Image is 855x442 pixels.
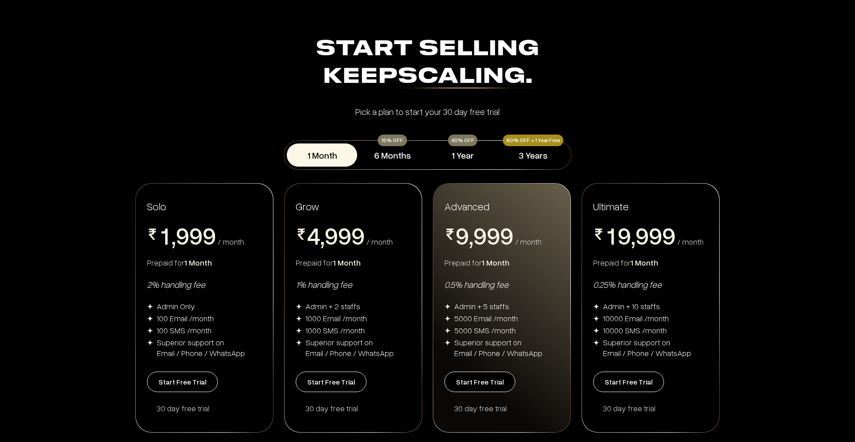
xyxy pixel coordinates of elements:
button: Start Free Trial [444,372,515,392]
img: pricing-rupee [444,229,456,240]
div: 10000 Email /month [603,313,669,323]
div: / month [515,237,541,246]
span: Solo [147,200,166,213]
div: Admin + 2 staffs [305,301,360,311]
span: 1 Month [333,258,361,267]
button: 1 Month [287,143,357,167]
span: Grow [296,200,319,213]
span: 2 [604,247,618,271]
div: Keep [139,63,716,91]
div: 100 SMS /month [157,325,212,336]
span: 9 [203,223,216,247]
span: 9 [487,223,500,247]
div: Prepaid for [147,257,262,268]
button: 3 Years [498,143,568,167]
div: Superior support on Email / Phone / WhatsApp [305,337,394,358]
div: Superior support on Email / Phone / WhatsApp [454,337,542,358]
div: 30 day free trial [305,403,411,413]
button: 6 Months [357,143,427,167]
img: img [147,315,153,322]
img: img [296,327,302,334]
div: 2% handling fee [147,278,262,290]
span: 9 [351,223,365,247]
span: 9 [618,223,631,247]
div: Superior support on Email / Phone / WhatsApp [157,337,245,358]
span: Advanced [444,199,489,213]
img: pricing-rupee [147,229,158,240]
div: 0.25% handling fee [593,278,708,290]
span: 1 Month [184,258,212,267]
div: 15% OFF [378,135,407,146]
span: 1 Month [482,258,509,267]
div: 30 day free trial [157,403,262,413]
img: img [147,340,153,346]
div: 5000 SMS /month [454,325,516,336]
div: Start Selling [139,36,716,91]
img: img [444,303,451,310]
div: Prepaid for [444,257,559,268]
img: pricing-rupee [593,229,604,240]
img: img [147,303,153,310]
div: 0.5% handling fee [444,278,559,290]
div: Superior support on Email / Phone / WhatsApp [603,337,691,358]
span: 9 [338,223,351,247]
div: Prepaid for [296,257,411,268]
span: Ultimate [593,199,629,213]
span: 5 [307,247,320,271]
div: / month [218,237,244,246]
span: 9 [189,223,203,247]
button: Start Free Trial [147,372,218,392]
div: / month [677,237,704,246]
span: 9 [662,223,676,247]
div: 40% OFF [448,135,477,146]
span: 4 [307,223,320,247]
div: 1% handling fee [296,278,411,290]
div: Pick a plan to start your 30 day free trial [139,107,716,116]
div: 10000 SMS /month [603,325,667,336]
img: img [296,315,302,322]
img: img [593,303,599,310]
span: , [469,223,473,250]
span: 1 [158,223,171,247]
span: 1 [604,223,618,247]
img: img [444,315,451,322]
img: pricing-rupee [296,229,307,240]
div: 5000 Email /month [454,313,518,323]
div: Admin + 10 staffs [603,301,660,311]
span: 2 [158,247,171,271]
button: Start Free Trial [296,372,366,392]
div: Admin + 5 staffs [454,301,509,311]
button: 1 Year [427,143,498,167]
div: Scaling. [398,66,533,89]
div: 1000 SMS /month [305,325,365,336]
div: 60% OFF + 1 Year Free [503,135,563,146]
div: 100 Email /month [157,313,214,323]
button: Start Free Trial [593,372,664,392]
div: 1000 Email /month [305,313,367,323]
div: Prepaid for [593,257,708,268]
span: 1 Month [631,258,658,267]
span: 9 [325,223,338,247]
img: img [296,303,302,310]
img: img [296,340,302,346]
span: 9 [473,223,487,247]
span: 9 [500,223,513,247]
span: 9 [176,223,189,247]
div: Admin Only [157,301,195,311]
img: img [593,340,599,346]
span: 9 [635,223,649,247]
span: , [631,223,635,250]
span: 9 [456,223,469,247]
img: img [593,315,599,322]
span: , [320,223,325,250]
div: / month [366,237,393,246]
img: img [444,327,451,334]
div: 30 day free trial [603,403,708,413]
img: img [444,340,451,346]
img: img [593,327,599,334]
span: 9 [649,223,662,247]
img: img [147,327,153,334]
div: 30 day free trial [454,403,559,413]
span: , [171,223,176,250]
